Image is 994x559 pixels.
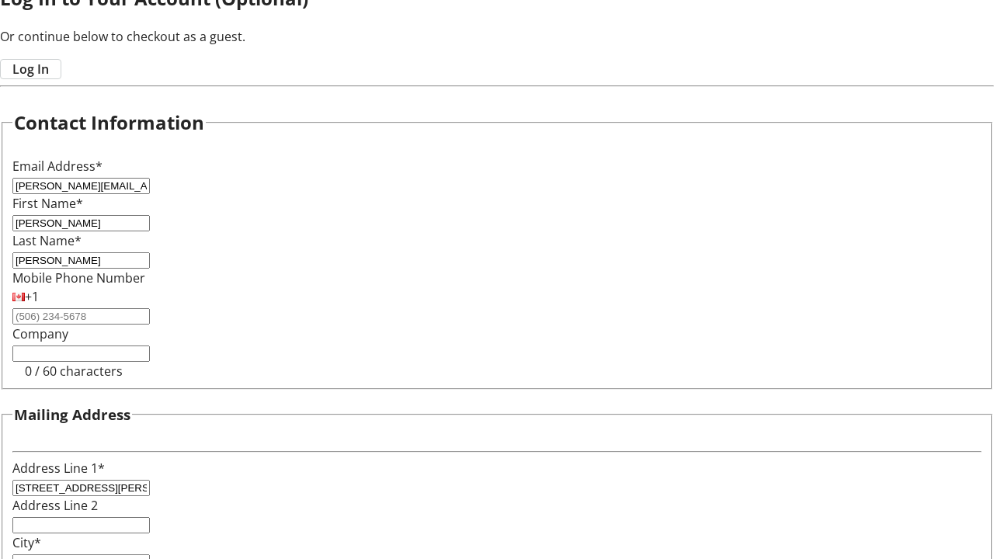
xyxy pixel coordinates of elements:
label: Address Line 1* [12,460,105,477]
input: Address [12,480,150,496]
h2: Contact Information [14,109,204,137]
label: Email Address* [12,158,103,175]
label: Address Line 2 [12,497,98,514]
tr-character-limit: 0 / 60 characters [25,363,123,380]
label: Mobile Phone Number [12,269,145,286]
h3: Mailing Address [14,404,130,425]
label: Last Name* [12,232,82,249]
label: City* [12,534,41,551]
input: (506) 234-5678 [12,308,150,325]
label: First Name* [12,195,83,212]
span: Log In [12,60,49,78]
label: Company [12,325,68,342]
